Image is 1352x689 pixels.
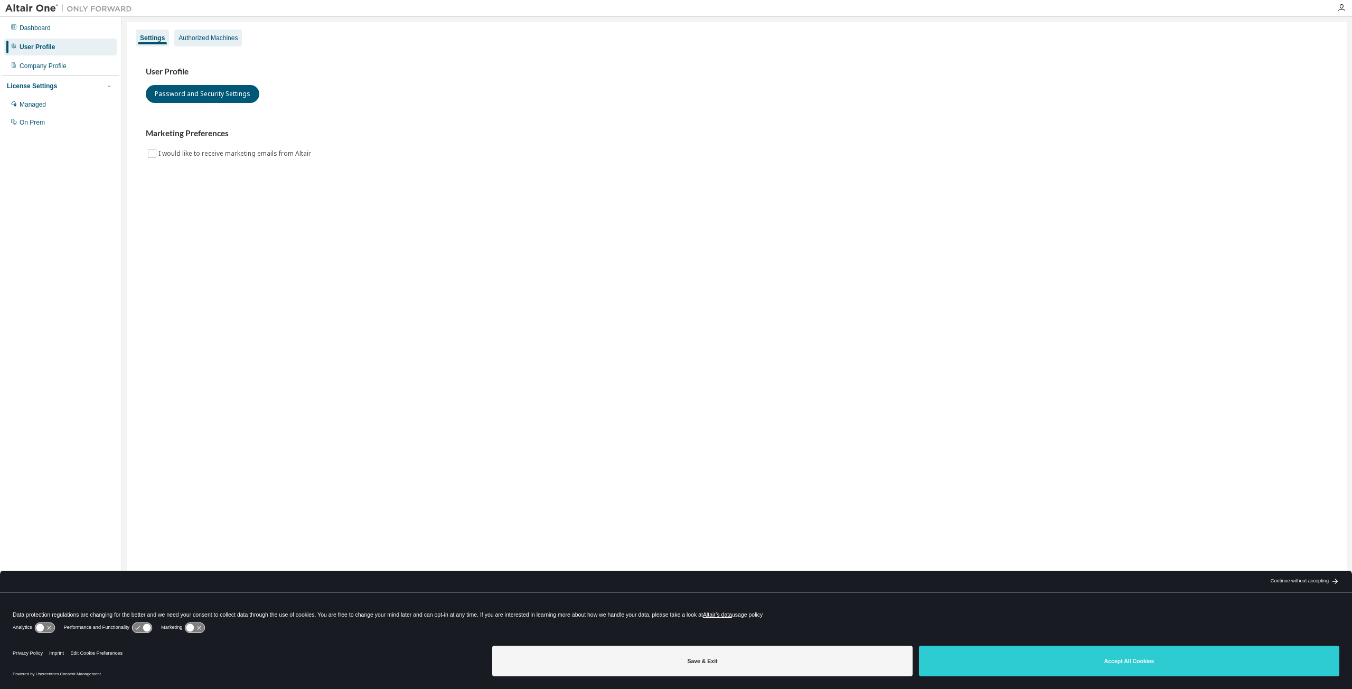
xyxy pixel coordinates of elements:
div: Dashboard [20,24,51,32]
div: On Prem [20,118,45,127]
div: Managed [20,100,46,109]
div: Settings [140,34,165,42]
button: Password and Security Settings [146,85,259,103]
h3: User Profile [146,67,1328,77]
div: Company Profile [20,62,67,70]
h3: Marketing Preferences [146,128,1328,139]
div: Authorized Machines [179,34,238,42]
div: User Profile [20,43,55,51]
img: Altair One [5,3,137,14]
div: License Settings [7,82,57,90]
label: I would like to receive marketing emails from Altair [158,147,313,160]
